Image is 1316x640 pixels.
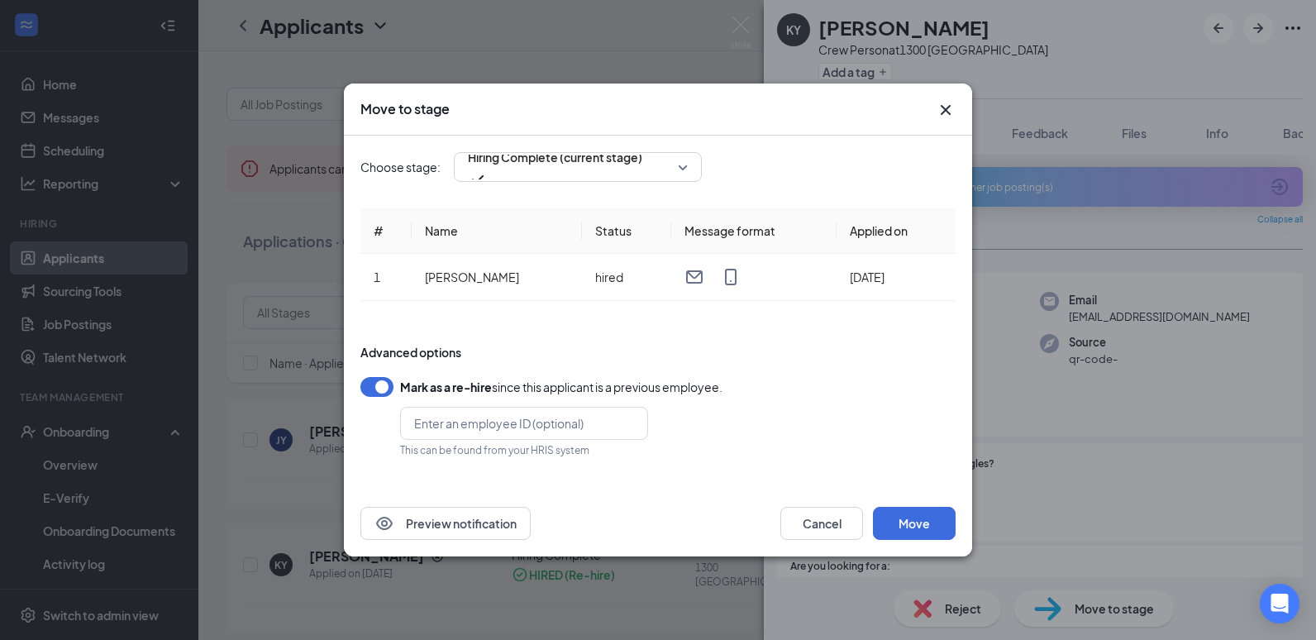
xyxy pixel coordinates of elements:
button: Move [873,507,956,540]
button: EyePreview notification [360,507,531,540]
button: Cancel [780,507,863,540]
h3: Move to stage [360,100,450,118]
td: [DATE] [837,254,956,301]
svg: Checkmark [468,170,488,189]
th: Applied on [837,208,956,254]
svg: Email [684,267,704,287]
svg: MobileSms [721,267,741,287]
td: [PERSON_NAME] [412,254,582,301]
div: since this applicant is a previous employee. [400,377,722,397]
button: Close [936,100,956,120]
input: Enter an employee ID (optional) [400,407,648,440]
th: Message format [671,208,837,254]
th: # [360,208,412,254]
svg: Eye [374,513,394,533]
div: This can be found from your HRIS system [400,443,648,457]
span: 1 [374,270,380,284]
span: Hiring Complete (current stage) [468,145,642,170]
div: Open Intercom Messenger [1260,584,1299,623]
div: Advanced options [360,344,956,361]
b: Mark as a re-hire [400,380,492,394]
span: Choose stage: [360,158,441,176]
th: Name [412,208,582,254]
td: hired [582,254,670,301]
svg: Cross [936,100,956,120]
th: Status [582,208,670,254]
